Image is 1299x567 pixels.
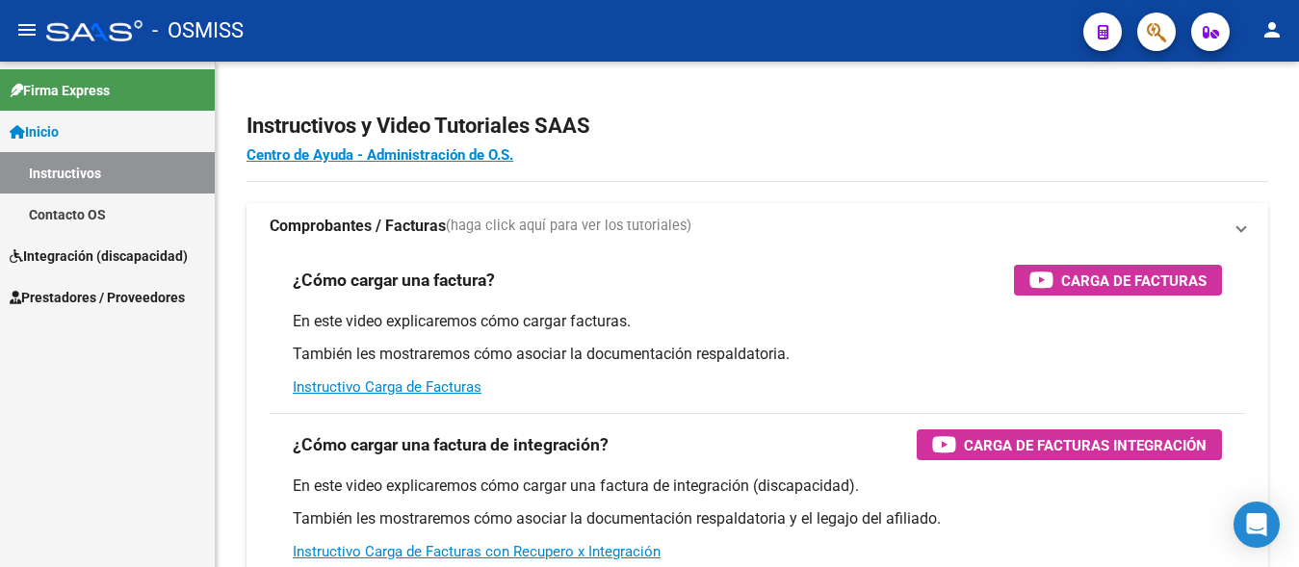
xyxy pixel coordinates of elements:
span: Prestadores / Proveedores [10,287,185,308]
span: Inicio [10,121,59,142]
h2: Instructivos y Video Tutoriales SAAS [247,108,1268,144]
span: Integración (discapacidad) [10,245,188,267]
span: Firma Express [10,80,110,101]
a: Instructivo Carga de Facturas [293,378,481,396]
h3: ¿Cómo cargar una factura? [293,267,495,294]
span: Carga de Facturas [1061,269,1207,293]
h3: ¿Cómo cargar una factura de integración? [293,431,609,458]
p: En este video explicaremos cómo cargar una factura de integración (discapacidad). [293,476,1222,497]
mat-icon: menu [15,18,39,41]
span: - OSMISS [152,10,244,52]
strong: Comprobantes / Facturas [270,216,446,237]
mat-icon: person [1260,18,1284,41]
a: Centro de Ayuda - Administración de O.S. [247,146,513,164]
p: También les mostraremos cómo asociar la documentación respaldatoria y el legajo del afiliado. [293,508,1222,529]
p: También les mostraremos cómo asociar la documentación respaldatoria. [293,344,1222,365]
span: Carga de Facturas Integración [964,433,1207,457]
span: (haga click aquí para ver los tutoriales) [446,216,691,237]
button: Carga de Facturas Integración [917,429,1222,460]
button: Carga de Facturas [1014,265,1222,296]
div: Open Intercom Messenger [1234,502,1280,548]
a: Instructivo Carga de Facturas con Recupero x Integración [293,543,661,560]
mat-expansion-panel-header: Comprobantes / Facturas(haga click aquí para ver los tutoriales) [247,203,1268,249]
p: En este video explicaremos cómo cargar facturas. [293,311,1222,332]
